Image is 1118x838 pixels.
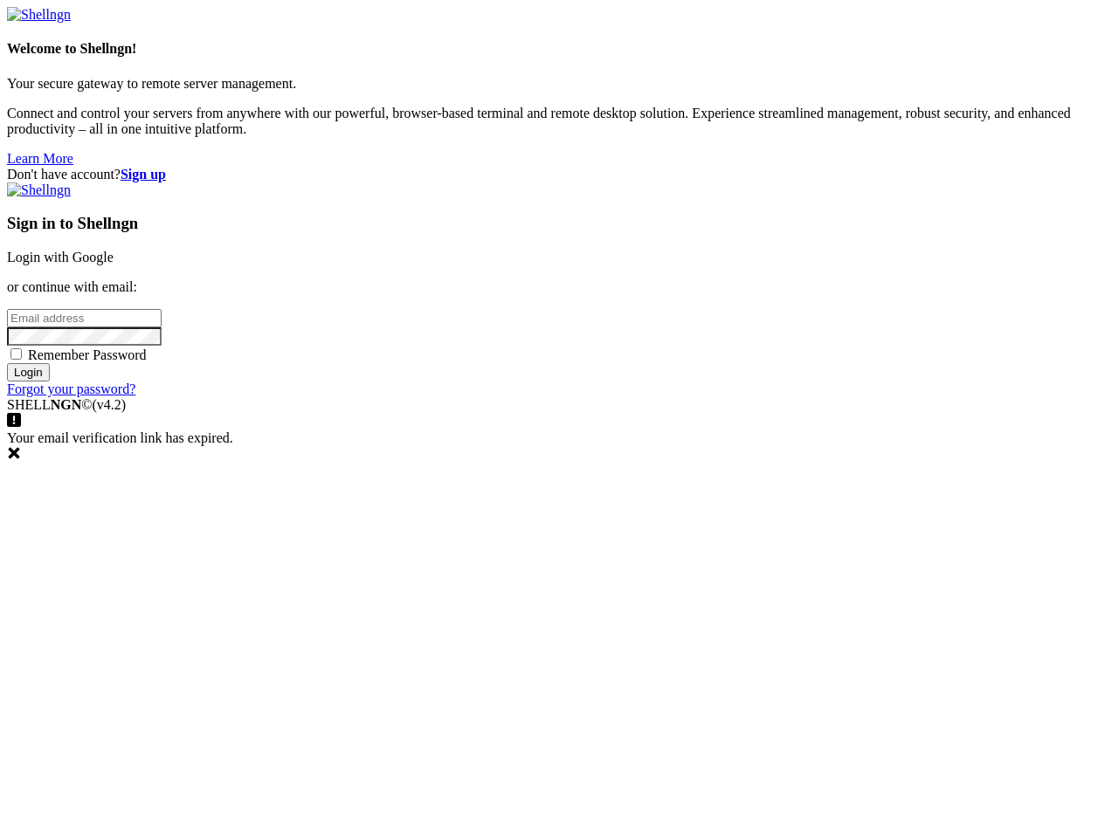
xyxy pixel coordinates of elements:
[7,363,50,381] input: Login
[121,167,166,182] a: Sign up
[7,7,71,23] img: Shellngn
[7,250,114,264] a: Login with Google
[7,446,1111,464] div: Dismiss this notification
[7,182,71,198] img: Shellngn
[51,397,82,412] b: NGN
[7,381,135,396] a: Forgot your password?
[7,106,1111,137] p: Connect and control your servers from anywhere with our powerful, browser-based terminal and remo...
[7,309,162,327] input: Email address
[7,167,1111,182] div: Don't have account?
[7,214,1111,233] h3: Sign in to Shellngn
[7,279,1111,295] p: or continue with email:
[28,347,147,362] span: Remember Password
[93,397,127,412] span: 4.2.0
[7,397,126,412] span: SHELL ©
[7,41,1111,57] h4: Welcome to Shellngn!
[7,76,1111,92] p: Your secure gateway to remote server management.
[10,348,22,360] input: Remember Password
[7,151,73,166] a: Learn More
[7,430,1111,464] div: Your email verification link has expired.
